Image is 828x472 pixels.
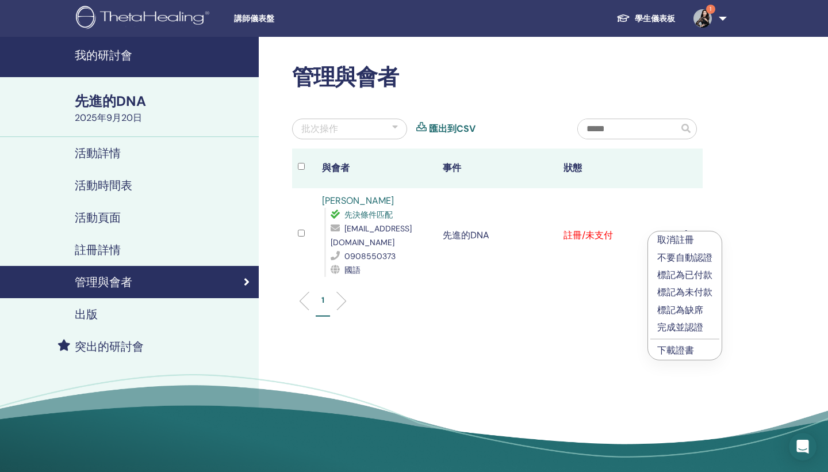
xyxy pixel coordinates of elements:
[75,178,132,192] h4: 活動時間表
[75,211,121,224] h4: 活動頁面
[789,433,816,460] div: 開啟對講信使
[344,210,393,220] span: 先決條件匹配
[437,188,558,283] td: 先進的DNA
[75,146,121,160] h4: 活動詳情
[75,275,132,289] h4: 管理與會者
[75,243,121,257] h4: 註冊詳情
[437,149,558,188] th: 事件
[657,303,712,317] p: 標記為缺席
[657,268,712,282] p: 標記為已付款
[75,111,252,125] div: 2025年9月20日
[75,307,98,321] h4: 出版
[693,9,712,28] img: default.jpg
[321,294,324,306] p: 1
[657,233,712,247] p: 取消註冊
[316,149,437,188] th: 與會者
[344,251,396,261] span: 0908550373
[292,64,703,91] h2: 管理與會者
[76,6,213,32] img: logo.png
[75,92,252,111] div: 先進的DNA
[657,251,712,265] p: 不要自動認證
[68,92,259,125] a: 先進的DNA2025年9月20日
[657,286,712,299] p: 標記為未付款
[706,5,715,14] span: 1
[75,340,144,353] h4: 突出的研討會
[322,195,394,207] a: [PERSON_NAME]
[558,149,678,188] th: 狀態
[657,321,712,334] p: 完成並認證
[301,122,338,136] div: 批次操作
[657,344,694,356] a: 下載證書
[234,13,407,25] span: 講師儀表盤
[616,13,630,23] img: graduation-cap-white.svg
[344,265,361,275] span: 國語
[331,223,412,248] span: [EMAIL_ADDRESS][DOMAIN_NAME]
[429,122,476,136] a: 匯出到CSV
[75,48,252,62] h4: 我的研討會
[607,8,684,29] a: 學生儀表板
